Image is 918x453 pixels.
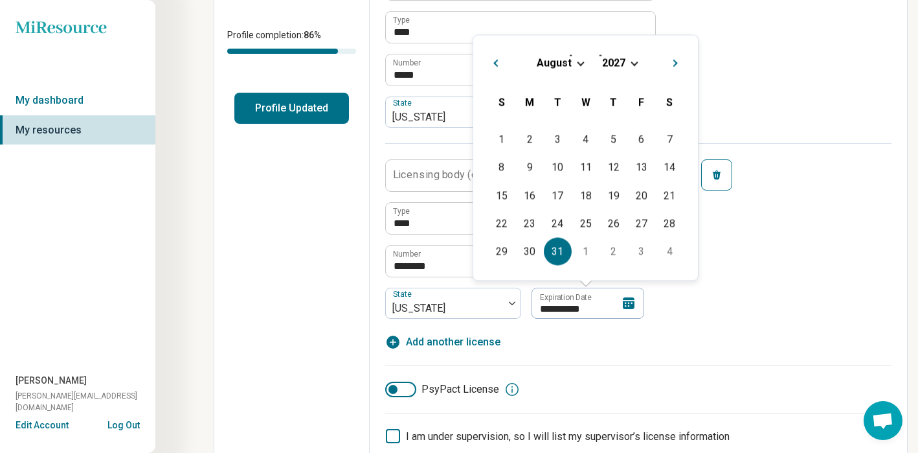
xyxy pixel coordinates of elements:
[393,170,513,180] label: Licensing body (optional)
[16,390,155,413] span: [PERSON_NAME][EMAIL_ADDRESS][DOMAIN_NAME]
[599,209,627,237] div: Choose Thursday, August 26th, 2027
[487,126,515,154] div: Choose Sunday, August 1st, 2027
[602,56,625,69] span: 2027
[656,126,684,154] div: Choose Saturday, August 7th, 2027
[16,419,69,432] button: Edit Account
[484,51,504,72] button: Previous Month
[599,181,627,209] div: Choose Thursday, August 19th, 2027
[107,419,140,429] button: Log Out
[572,238,599,266] div: Choose Wednesday, September 1st, 2027
[544,88,572,116] div: Tuesday
[627,209,655,237] div: Choose Friday, August 27th, 2027
[406,430,730,443] span: I am under supervision, so I will list my supervisor’s license information
[516,181,544,209] div: Choose Monday, August 16th, 2027
[304,30,321,40] span: 86 %
[234,93,349,124] button: Profile Updated
[667,51,688,72] button: Next Month
[386,12,655,43] input: credential.licenses.0.name
[516,88,544,116] div: Monday
[393,99,414,108] label: State
[227,49,356,54] div: Profile completion
[599,154,627,181] div: Choose Thursday, August 12th, 2027
[484,51,688,70] h2: [DATE]
[393,250,421,258] label: Number
[544,209,572,237] div: Choose Tuesday, August 24th, 2027
[544,238,572,266] div: Choose Tuesday, August 31st, 2027
[537,56,572,69] span: August
[627,238,655,266] div: Choose Friday, September 3rd, 2027
[864,401,902,440] a: Open chat
[599,126,627,154] div: Choose Thursday, August 5th, 2027
[656,209,684,237] div: Choose Saturday, August 28th, 2027
[544,154,572,181] div: Choose Tuesday, August 10th, 2027
[599,88,627,116] div: Thursday
[487,238,515,266] div: Choose Sunday, August 29th, 2027
[473,35,699,281] div: Choose Date
[16,374,87,388] span: [PERSON_NAME]
[656,88,684,116] div: Saturday
[385,382,499,397] label: PsyPact License
[393,207,410,215] label: Type
[406,334,500,350] span: Add another license
[572,88,599,116] div: Wednesday
[214,21,369,62] div: Profile completion:
[627,126,655,154] div: Choose Friday, August 6th, 2027
[393,16,410,24] label: Type
[487,181,515,209] div: Choose Sunday, August 15th, 2027
[544,126,572,154] div: Choose Tuesday, August 3rd, 2027
[393,59,421,67] label: Number
[572,154,599,181] div: Choose Wednesday, August 11th, 2027
[386,203,655,234] input: credential.licenses.1.name
[487,126,683,266] div: Month August, 2027
[516,209,544,237] div: Choose Monday, August 23rd, 2027
[544,181,572,209] div: Choose Tuesday, August 17th, 2027
[627,181,655,209] div: Choose Friday, August 20th, 2027
[656,154,684,181] div: Choose Saturday, August 14th, 2027
[572,181,599,209] div: Choose Wednesday, August 18th, 2027
[656,238,684,266] div: Choose Saturday, September 4th, 2027
[487,154,515,181] div: Choose Sunday, August 8th, 2027
[656,181,684,209] div: Choose Saturday, August 21st, 2027
[572,209,599,237] div: Choose Wednesday, August 25th, 2027
[487,209,515,237] div: Choose Sunday, August 22nd, 2027
[599,238,627,266] div: Choose Thursday, September 2nd, 2027
[487,88,515,116] div: Sunday
[385,334,500,350] button: Add another license
[572,126,599,154] div: Choose Wednesday, August 4th, 2027
[516,126,544,154] div: Choose Monday, August 2nd, 2027
[393,290,414,299] label: State
[516,238,544,266] div: Choose Monday, August 30th, 2027
[627,154,655,181] div: Choose Friday, August 13th, 2027
[627,88,655,116] div: Friday
[516,154,544,181] div: Choose Monday, August 9th, 2027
